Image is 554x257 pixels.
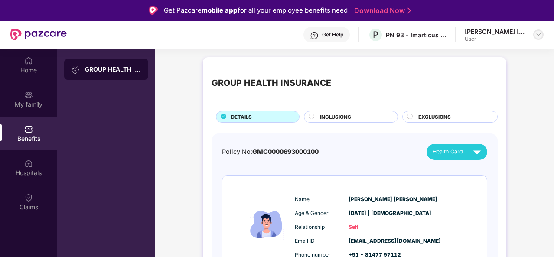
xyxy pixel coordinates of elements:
[164,5,348,16] div: Get Pazcare for all your employee benefits need
[24,193,33,202] img: svg+xml;base64,PHN2ZyBpZD0iQ2xhaW0iIHhtbG5zPSJodHRwOi8vd3d3LnczLm9yZy8yMDAwL3N2ZyIgd2lkdGg9IjIwIi...
[295,209,338,218] span: Age & Gender
[349,195,392,204] span: [PERSON_NAME] [PERSON_NAME]
[310,31,319,40] img: svg+xml;base64,PHN2ZyBpZD0iSGVscC0zMngzMiIgeG1sbnM9Imh0dHA6Ly93d3cudzMub3JnLzIwMDAvc3ZnIiB3aWR0aD...
[373,29,378,40] span: P
[322,31,343,38] div: Get Help
[295,195,338,204] span: Name
[433,147,463,156] span: Health Card
[24,91,33,99] img: svg+xml;base64,PHN2ZyB3aWR0aD0iMjAiIGhlaWdodD0iMjAiIHZpZXdCb3g9IjAgMCAyMCAyMCIgZmlsbD0ibm9uZSIgeG...
[85,65,141,74] div: GROUP HEALTH INSURANCE
[71,65,80,74] img: svg+xml;base64,PHN2ZyB3aWR0aD0iMjAiIGhlaWdodD0iMjAiIHZpZXdCb3g9IjAgMCAyMCAyMCIgZmlsbD0ibm9uZSIgeG...
[24,125,33,133] img: svg+xml;base64,PHN2ZyBpZD0iQmVuZWZpdHMiIHhtbG5zPSJodHRwOi8vd3d3LnczLm9yZy8yMDAwL3N2ZyIgd2lkdGg9Ij...
[252,148,319,155] span: GMC0000693000100
[465,27,525,36] div: [PERSON_NAME] [PERSON_NAME]
[222,147,319,157] div: Policy No:
[427,144,487,160] button: Health Card
[295,237,338,245] span: Email ID
[349,223,392,231] span: Self
[295,223,338,231] span: Relationship
[418,113,451,121] span: EXCLUSIONS
[354,6,408,15] a: Download Now
[338,209,340,218] span: :
[349,237,392,245] span: [EMAIL_ADDRESS][DOMAIN_NAME]
[338,237,340,246] span: :
[10,29,67,40] img: New Pazcare Logo
[338,223,340,232] span: :
[469,144,485,159] img: svg+xml;base64,PHN2ZyB4bWxucz0iaHR0cDovL3d3dy53My5vcmcvMjAwMC9zdmciIHZpZXdCb3g9IjAgMCAyNCAyNCIgd2...
[386,31,446,39] div: PN 93 - Imarticus Learning Private Limited
[338,195,340,205] span: :
[149,6,158,15] img: Logo
[24,56,33,65] img: svg+xml;base64,PHN2ZyBpZD0iSG9tZSIgeG1sbnM9Imh0dHA6Ly93d3cudzMub3JnLzIwMDAvc3ZnIiB3aWR0aD0iMjAiIG...
[349,209,392,218] span: [DATE] | [DEMOGRAPHIC_DATA]
[407,6,411,15] img: Stroke
[231,113,252,121] span: DETAILS
[320,113,351,121] span: INCLUSIONS
[212,76,331,90] div: GROUP HEALTH INSURANCE
[202,6,238,14] strong: mobile app
[24,159,33,168] img: svg+xml;base64,PHN2ZyBpZD0iSG9zcGl0YWxzIiB4bWxucz0iaHR0cDovL3d3dy53My5vcmcvMjAwMC9zdmciIHdpZHRoPS...
[535,31,542,38] img: svg+xml;base64,PHN2ZyBpZD0iRHJvcGRvd24tMzJ4MzIiIHhtbG5zPSJodHRwOi8vd3d3LnczLm9yZy8yMDAwL3N2ZyIgd2...
[465,36,525,42] div: User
